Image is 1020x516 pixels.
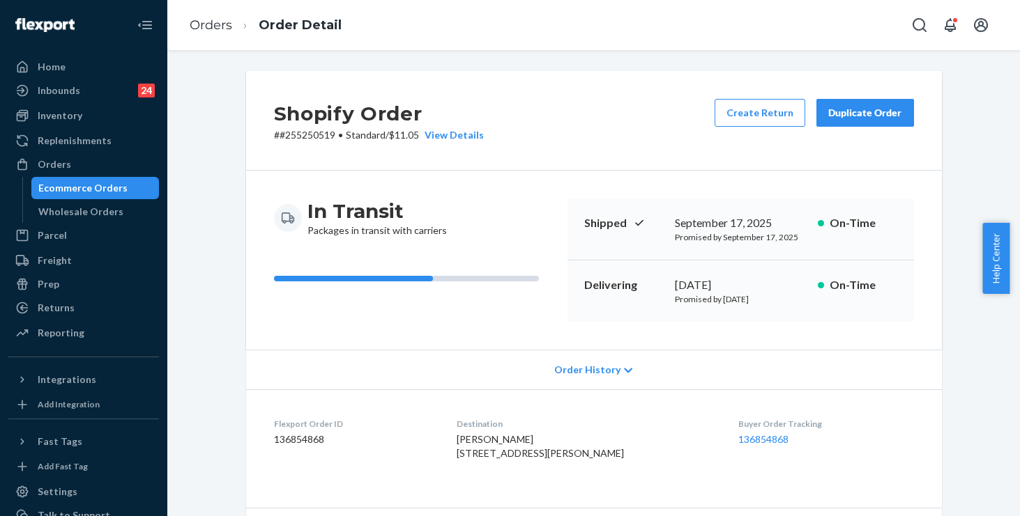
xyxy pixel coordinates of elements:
button: View Details [419,128,484,142]
a: Inbounds24 [8,79,159,102]
p: Promised by [DATE] [675,293,807,305]
div: Reporting [38,326,84,340]
div: 24 [138,84,155,97]
div: Freight [38,253,72,267]
button: Open Search Box [906,11,934,39]
a: Ecommerce Orders [31,177,160,199]
a: Prep [8,273,159,295]
a: Order Detail [259,17,342,33]
a: Add Fast Tag [8,458,159,475]
button: Open notifications [936,11,964,39]
div: September 17, 2025 [675,215,807,231]
a: Replenishments [8,130,159,152]
div: Orders [38,157,71,171]
dd: 136854868 [274,432,435,446]
div: Replenishments [38,134,112,148]
div: Returns [38,301,75,315]
div: Prep [38,277,59,291]
p: Promised by September 17, 2025 [675,231,807,243]
a: Home [8,56,159,78]
div: [DATE] [675,277,807,293]
a: Returns [8,297,159,319]
span: • [338,129,343,141]
span: [PERSON_NAME] [STREET_ADDRESS][PERSON_NAME] [457,433,624,459]
button: Help Center [982,223,1010,294]
a: Add Integration [8,396,159,413]
div: Integrations [38,373,96,386]
button: Create Return [715,99,805,127]
div: Parcel [38,228,67,242]
div: Add Integration [38,398,100,410]
a: Parcel [8,224,159,247]
button: Integrations [8,368,159,391]
p: Shipped [584,215,664,231]
div: Inbounds [38,84,80,97]
button: Fast Tags [8,430,159,453]
button: Duplicate Order [816,99,914,127]
div: Packages in transit with carriers [307,198,447,237]
button: Open account menu [967,11,995,39]
a: Settings [8,480,159,503]
div: Duplicate Order [828,106,902,120]
p: # #255250519 / $11.05 [274,128,484,142]
p: Delivering [584,277,664,293]
span: Standard [346,129,386,141]
div: Wholesale Orders [38,205,123,219]
a: Reporting [8,322,159,344]
dt: Flexport Order ID [274,418,435,430]
button: Close Navigation [131,11,159,39]
ol: breadcrumbs [178,5,353,46]
p: On-Time [830,277,897,293]
span: Order History [554,363,621,377]
div: Home [38,60,66,74]
div: Inventory [38,109,82,123]
a: Orders [8,153,159,175]
div: Settings [38,485,77,499]
a: Wholesale Orders [31,201,160,223]
div: Fast Tags [38,435,82,448]
h3: In Transit [307,198,447,224]
a: 136854868 [738,433,789,445]
a: Freight [8,249,159,272]
img: Flexport logo [15,18,75,32]
a: Orders [190,17,232,33]
div: Ecommerce Orders [38,181,128,195]
p: On-Time [830,215,897,231]
a: Inventory [8,104,159,127]
dt: Buyer Order Tracking [738,418,914,430]
dt: Destination [457,418,716,430]
div: Add Fast Tag [38,460,88,472]
h2: Shopify Order [274,99,484,128]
